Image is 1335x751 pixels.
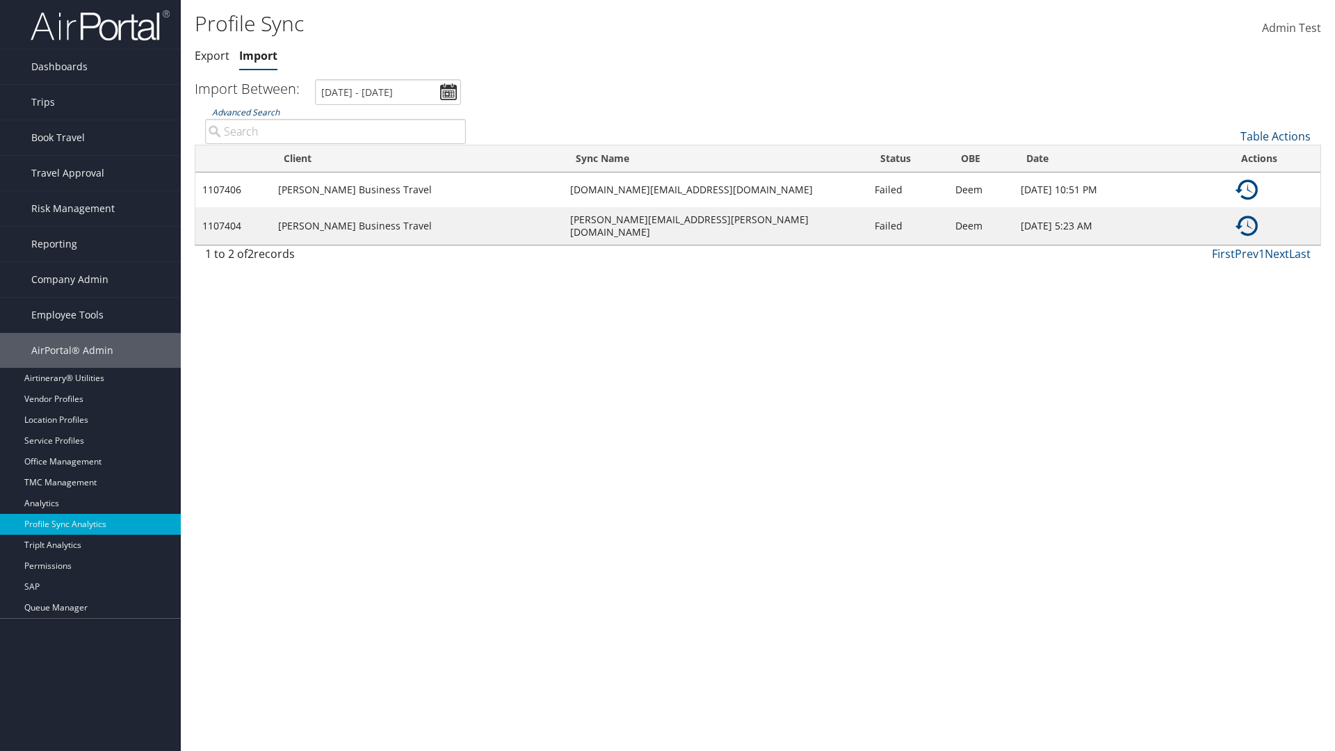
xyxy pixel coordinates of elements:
[31,333,113,368] span: AirPortal® Admin
[195,48,229,63] a: Export
[1014,172,1229,207] td: [DATE] 10:51 PM
[563,172,868,207] td: [DOMAIN_NAME][EMAIL_ADDRESS][DOMAIN_NAME]
[271,145,563,172] th: Client: activate to sort column ascending
[1229,145,1320,172] th: Actions
[868,172,949,207] td: Failed
[31,120,85,155] span: Book Travel
[271,207,563,245] td: [PERSON_NAME] Business Travel
[948,145,1013,172] th: OBE: activate to sort column ascending
[1235,246,1259,261] a: Prev
[868,207,949,245] td: Failed
[31,191,115,226] span: Risk Management
[205,245,466,269] div: 1 to 2 of records
[248,246,254,261] span: 2
[1262,7,1321,50] a: Admin Test
[1236,218,1258,232] a: Details
[1265,246,1289,261] a: Next
[212,106,280,118] a: Advanced Search
[1014,145,1229,172] th: Date: activate to sort column ascending
[1289,246,1311,261] a: Last
[31,85,55,120] span: Trips
[1262,20,1321,35] span: Admin Test
[563,145,868,172] th: Sync Name: activate to sort column ascending
[315,79,461,105] input: [DATE] - [DATE]
[1259,246,1265,261] a: 1
[1212,246,1235,261] a: First
[195,172,271,207] td: 1107406
[1236,215,1258,237] img: ta-history.png
[271,172,563,207] td: [PERSON_NAME] Business Travel
[1014,207,1229,245] td: [DATE] 5:23 AM
[868,145,949,172] th: Status: activate to sort column descending
[1236,182,1258,195] a: Details
[948,172,1013,207] td: Deem
[31,227,77,261] span: Reporting
[31,156,104,191] span: Travel Approval
[195,79,300,98] h3: Import Between:
[31,262,108,297] span: Company Admin
[563,207,868,245] td: [PERSON_NAME][EMAIL_ADDRESS][PERSON_NAME][DOMAIN_NAME]
[31,9,170,42] img: airportal-logo.png
[205,119,466,144] input: Advanced Search
[1240,129,1311,144] a: Table Actions
[948,207,1013,245] td: Deem
[1236,179,1258,201] img: ta-history.png
[31,298,104,332] span: Employee Tools
[31,49,88,84] span: Dashboards
[195,9,946,38] h1: Profile Sync
[239,48,277,63] a: Import
[195,207,271,245] td: 1107404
